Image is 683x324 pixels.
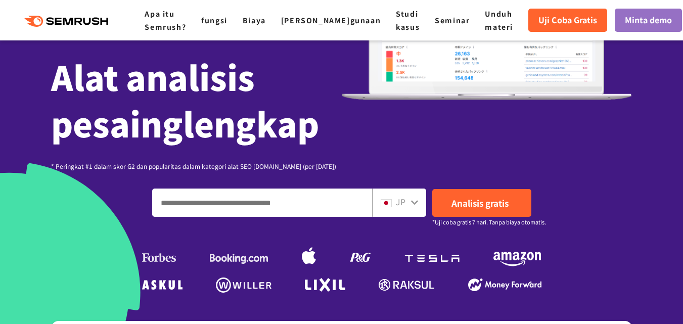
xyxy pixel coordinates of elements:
[625,14,672,26] font: Minta demo
[432,218,546,226] font: *Uji coba gratis 7 hari. Tanpa biaya otomatis.
[281,15,381,25] a: [PERSON_NAME]gunaan
[145,9,186,32] a: Apa itu Semrush?
[538,14,597,26] font: Uji Coba Gratis
[183,99,319,147] font: lengkap
[451,197,509,209] font: Analisis gratis
[153,189,372,216] input: Masukkan domain, kata kunci atau URL
[396,196,405,208] font: JP
[51,162,336,170] font: * Peringkat #1 dalam skor G2 dan popularitas dalam kategori alat SEO [DOMAIN_NAME] (per [DATE])
[485,9,513,32] a: Unduh materi
[243,15,266,25] a: Biaya
[51,52,255,147] font: Alat analisis pesaing
[396,9,420,32] a: Studi kasus
[432,189,531,217] a: Analisis gratis
[528,9,607,32] a: Uji Coba Gratis
[435,15,470,25] a: Seminar
[615,9,682,32] a: Minta demo
[201,15,227,25] a: fungsi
